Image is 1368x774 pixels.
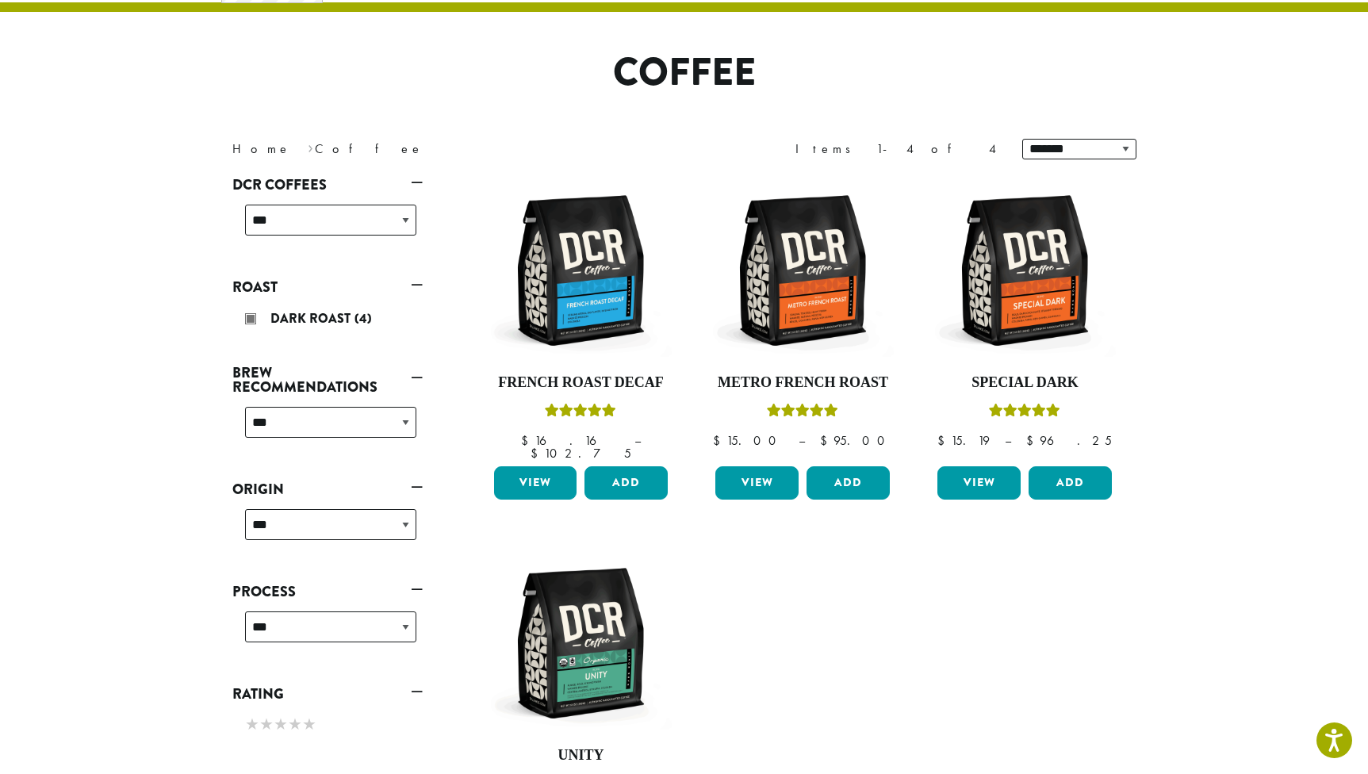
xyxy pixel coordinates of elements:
[1029,466,1112,500] button: Add
[820,432,892,449] bdi: 95.00
[1026,432,1112,449] bdi: 96.25
[490,747,673,764] h4: Unity
[807,466,890,500] button: Add
[933,374,1116,392] h4: Special Dark
[354,309,372,328] span: (4)
[711,374,894,392] h4: Metro French Roast
[521,432,535,449] span: $
[232,400,423,457] div: Brew Recommendations
[711,179,894,362] img: DCR-12oz-Metro-French-Roast-Stock-scaled.png
[531,445,631,462] bdi: 102.75
[937,466,1021,500] a: View
[232,274,423,301] a: Roast
[232,476,423,503] a: Origin
[521,432,619,449] bdi: 16.16
[494,466,577,500] a: View
[232,707,423,744] div: Rating
[232,301,423,340] div: Roast
[584,466,668,500] button: Add
[799,432,805,449] span: –
[820,432,833,449] span: $
[232,198,423,255] div: DCR Coffees
[232,605,423,661] div: Process
[232,140,291,157] a: Home
[933,179,1116,362] img: DCR-12oz-Special-Dark-Stock-scaled.png
[711,179,894,460] a: Metro French RoastRated 5.00 out of 5
[989,401,1060,425] div: Rated 5.00 out of 5
[274,713,288,736] span: ★
[489,179,672,362] img: DCR-12oz-French-Roast-Decaf-Stock-scaled.png
[245,713,259,736] span: ★
[937,432,951,449] span: $
[713,432,726,449] span: $
[713,432,784,449] bdi: 15.00
[1005,432,1011,449] span: –
[232,359,423,400] a: Brew Recommendations
[531,445,544,462] span: $
[232,503,423,559] div: Origin
[232,140,661,159] nav: Breadcrumb
[937,432,990,449] bdi: 15.19
[232,680,423,707] a: Rating
[232,578,423,605] a: Process
[933,179,1116,460] a: Special DarkRated 5.00 out of 5
[715,466,799,500] a: View
[490,374,673,392] h4: French Roast Decaf
[795,140,998,159] div: Items 1-4 of 4
[232,171,423,198] a: DCR Coffees
[308,134,313,159] span: ›
[634,432,641,449] span: –
[220,50,1148,96] h1: Coffee
[270,309,354,328] span: Dark Roast
[489,552,672,734] img: DCR-12oz-FTO-Unity-Stock-scaled.png
[1026,432,1040,449] span: $
[302,713,316,736] span: ★
[259,713,274,736] span: ★
[288,713,302,736] span: ★
[767,401,838,425] div: Rated 5.00 out of 5
[545,401,616,425] div: Rated 5.00 out of 5
[490,179,673,460] a: French Roast DecafRated 5.00 out of 5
